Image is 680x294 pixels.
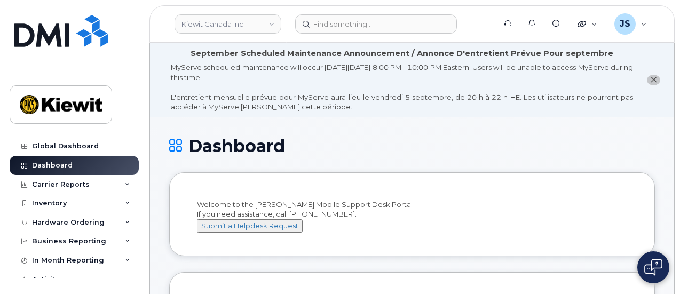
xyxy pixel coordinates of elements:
[197,219,303,233] button: Submit a Helpdesk Request
[171,62,633,112] div: MyServe scheduled maintenance will occur [DATE][DATE] 8:00 PM - 10:00 PM Eastern. Users will be u...
[644,259,662,276] img: Open chat
[197,221,303,230] a: Submit a Helpdesk Request
[191,48,613,59] div: September Scheduled Maintenance Announcement / Annonce D'entretient Prévue Pour septembre
[647,75,660,86] button: close notification
[169,137,655,155] h1: Dashboard
[197,200,627,233] div: Welcome to the [PERSON_NAME] Mobile Support Desk Portal If you need assistance, call [PHONE_NUMBER].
